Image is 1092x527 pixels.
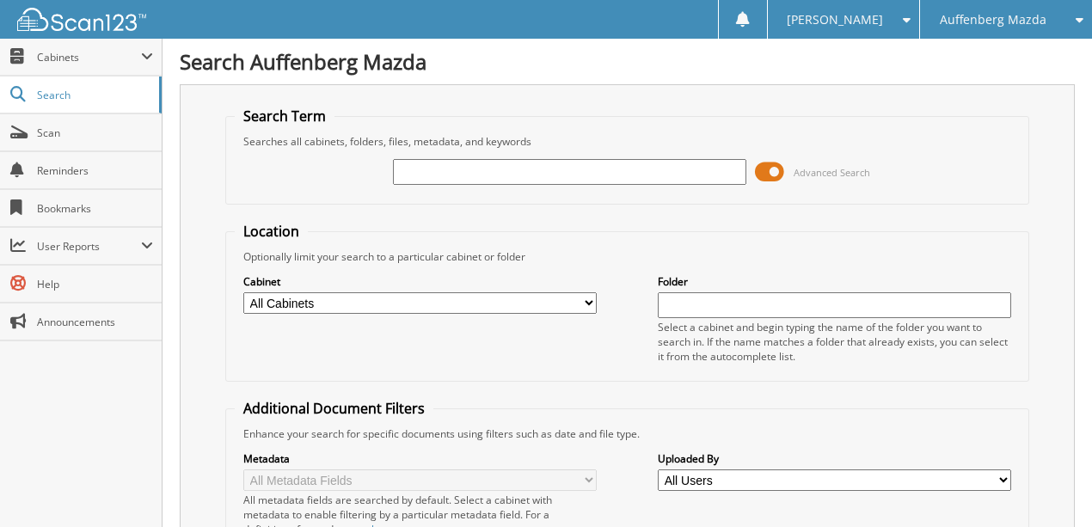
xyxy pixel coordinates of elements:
h1: Search Auffenberg Mazda [180,47,1075,76]
span: Help [37,277,153,291]
legend: Search Term [235,107,334,126]
img: scan123-logo-white.svg [17,8,146,31]
div: Select a cabinet and begin typing the name of the folder you want to search in. If the name match... [658,320,1011,364]
span: Auffenberg Mazda [940,15,1046,25]
legend: Location [235,222,308,241]
div: Optionally limit your search to a particular cabinet or folder [235,249,1020,264]
span: User Reports [37,239,141,254]
label: Metadata [243,451,597,466]
span: [PERSON_NAME] [787,15,883,25]
label: Uploaded By [658,451,1011,466]
span: Advanced Search [794,166,870,179]
label: Folder [658,274,1011,289]
legend: Additional Document Filters [235,399,433,418]
span: Announcements [37,315,153,329]
span: Reminders [37,163,153,178]
div: Searches all cabinets, folders, files, metadata, and keywords [235,134,1020,149]
span: Bookmarks [37,201,153,216]
label: Cabinet [243,274,597,289]
span: Scan [37,126,153,140]
div: Enhance your search for specific documents using filters such as date and file type. [235,426,1020,441]
span: Search [37,88,150,102]
span: Cabinets [37,50,141,64]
